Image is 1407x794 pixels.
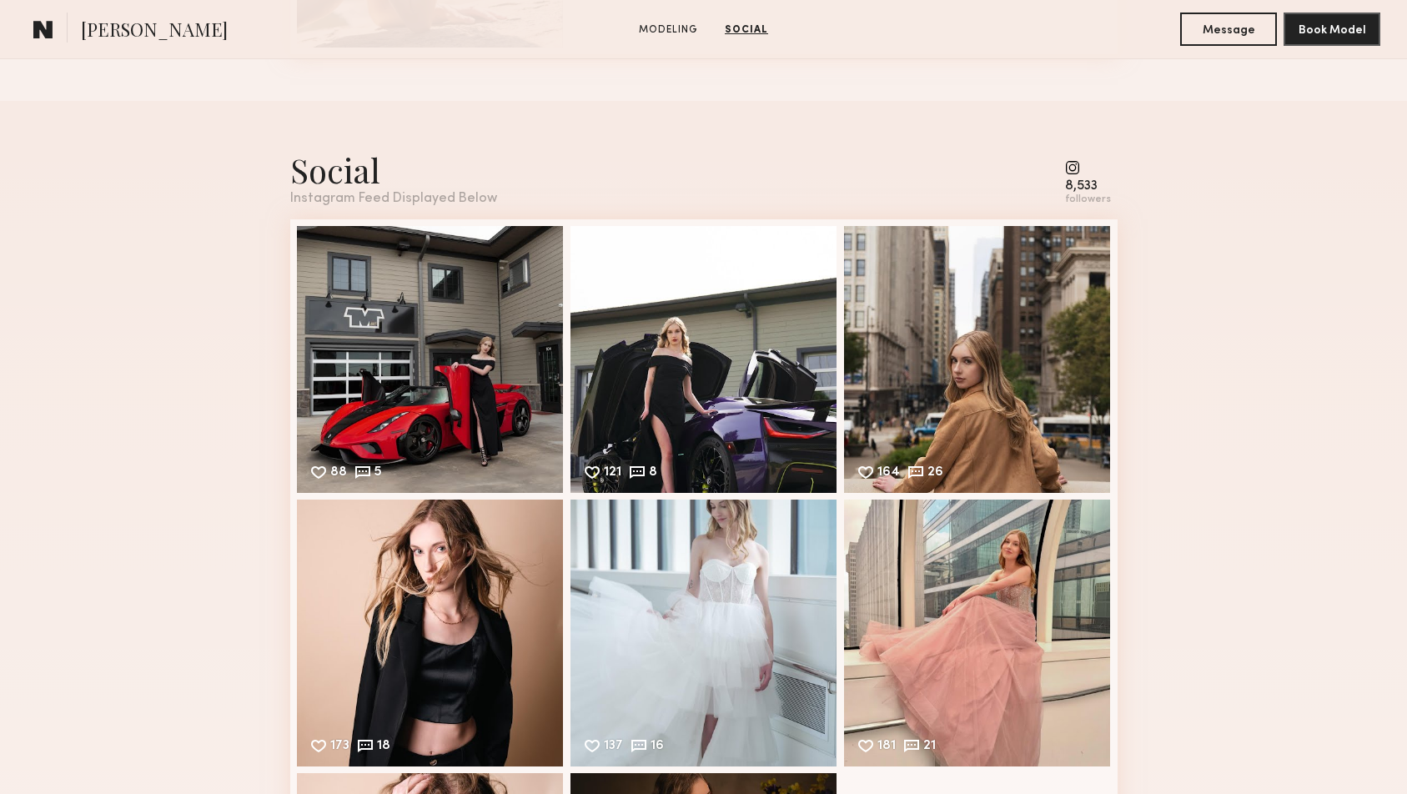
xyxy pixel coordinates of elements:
div: followers [1065,193,1111,206]
div: 88 [330,466,347,481]
button: Book Model [1284,13,1380,46]
div: Instagram Feed Displayed Below [290,192,497,206]
a: Modeling [632,23,705,38]
div: 137 [604,740,623,755]
div: 21 [923,740,936,755]
a: Social [718,23,775,38]
div: 8,533 [1065,180,1111,193]
div: Social [290,148,497,192]
div: 26 [927,466,943,481]
div: 181 [877,740,896,755]
span: [PERSON_NAME] [81,17,228,46]
button: Message [1180,13,1277,46]
a: Book Model [1284,22,1380,36]
div: 164 [877,466,900,481]
div: 121 [604,466,621,481]
div: 16 [651,740,664,755]
div: 18 [377,740,390,755]
div: 173 [330,740,349,755]
div: 8 [649,466,657,481]
div: 5 [374,466,382,481]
